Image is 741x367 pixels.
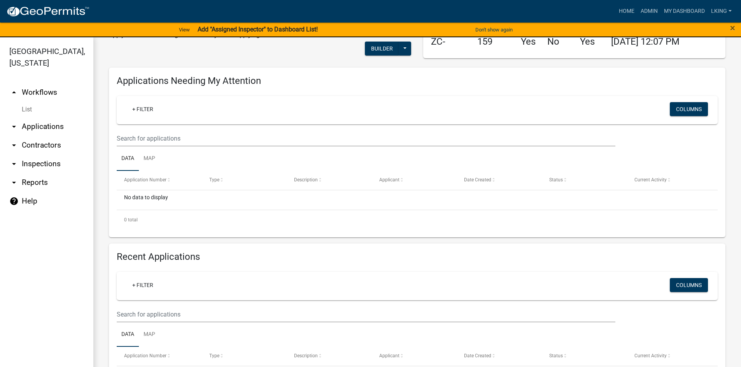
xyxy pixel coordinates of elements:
[372,347,457,365] datatable-header-cell: Applicant
[117,347,202,365] datatable-header-cell: Application Number
[634,177,667,183] span: Current Activity
[287,171,372,190] datatable-header-cell: Description
[126,102,159,116] a: + Filter
[176,23,193,36] a: View
[117,251,718,263] h4: Recent Applications
[627,347,712,365] datatable-header-cell: Current Activity
[549,353,563,358] span: Status
[477,36,509,47] h4: 159
[365,42,399,56] button: Builder
[117,322,139,347] a: Data
[124,353,166,358] span: Application Number
[708,4,735,19] a: LKING
[611,36,680,47] span: [DATE] 12:07 PM
[202,347,287,365] datatable-header-cell: Type
[730,23,735,33] button: Close
[209,177,219,183] span: Type
[117,190,718,210] div: No data to display
[117,146,139,171] a: Data
[117,210,718,230] div: 0 total
[464,353,491,358] span: Date Created
[9,122,19,131] i: arrow_drop_down
[139,146,160,171] a: Map
[209,353,219,358] span: Type
[521,36,536,47] h4: Yes
[139,322,160,347] a: Map
[294,177,318,183] span: Description
[9,178,19,187] i: arrow_drop_down
[457,171,542,190] datatable-header-cell: Date Created
[294,353,318,358] span: Description
[638,4,661,19] a: Admin
[198,26,318,33] strong: Add "Assigned Inspector" to Dashboard List!
[472,23,516,36] button: Don't show again
[9,159,19,169] i: arrow_drop_down
[627,171,712,190] datatable-header-cell: Current Activity
[379,353,399,358] span: Applicant
[372,171,457,190] datatable-header-cell: Applicant
[542,347,627,365] datatable-header-cell: Status
[457,347,542,365] datatable-header-cell: Date Created
[616,4,638,19] a: Home
[661,4,708,19] a: My Dashboard
[287,347,372,365] datatable-header-cell: Description
[431,36,466,47] h4: ZC-
[124,177,166,183] span: Application Number
[580,36,599,47] h4: Yes
[117,171,202,190] datatable-header-cell: Application Number
[547,36,568,47] h4: No
[117,75,718,87] h4: Applications Needing My Attention
[542,171,627,190] datatable-header-cell: Status
[549,177,563,183] span: Status
[670,278,708,292] button: Columns
[117,130,615,146] input: Search for applications
[730,23,735,33] span: ×
[464,177,491,183] span: Date Created
[126,278,159,292] a: + Filter
[202,171,287,190] datatable-header-cell: Type
[9,197,19,206] i: help
[117,306,615,322] input: Search for applications
[379,177,399,183] span: Applicant
[9,88,19,97] i: arrow_drop_up
[9,141,19,150] i: arrow_drop_down
[634,353,667,358] span: Current Activity
[670,102,708,116] button: Columns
